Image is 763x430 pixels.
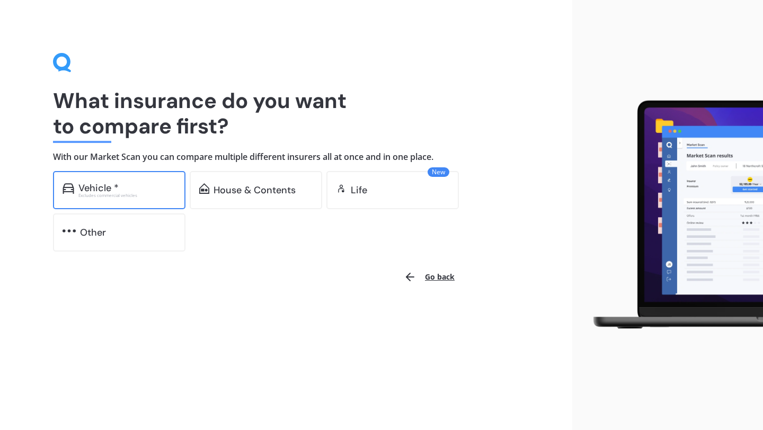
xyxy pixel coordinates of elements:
[199,183,209,194] img: home-and-contents.b802091223b8502ef2dd.svg
[428,167,449,177] span: New
[53,151,519,163] h4: With our Market Scan you can compare multiple different insurers all at once and in one place.
[397,264,461,290] button: Go back
[581,95,763,335] img: laptop.webp
[63,226,76,236] img: other.81dba5aafe580aa69f38.svg
[78,193,176,198] div: Excludes commercial vehicles
[80,227,106,238] div: Other
[214,185,296,195] div: House & Contents
[78,183,119,193] div: Vehicle *
[336,183,347,194] img: life.f720d6a2d7cdcd3ad642.svg
[53,88,519,139] h1: What insurance do you want to compare first?
[351,185,367,195] div: Life
[63,183,74,194] img: car.f15378c7a67c060ca3f3.svg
